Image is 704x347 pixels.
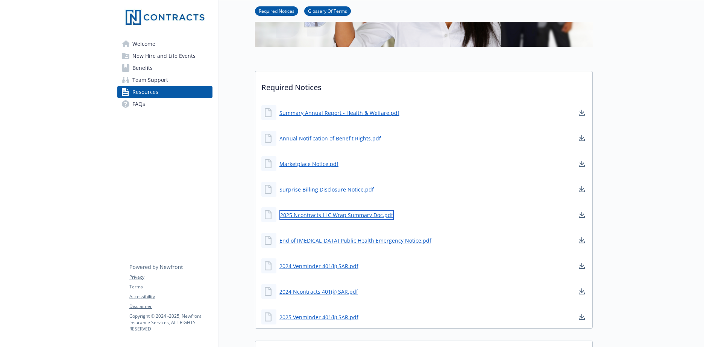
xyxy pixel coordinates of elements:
a: download document [577,312,586,321]
a: Glossary Of Terms [304,7,351,14]
a: End of [MEDICAL_DATA] Public Health Emergency Notice.pdf [279,237,431,244]
a: New Hire and Life Events [117,50,212,62]
a: download document [577,159,586,168]
a: download document [577,261,586,270]
a: Team Support [117,74,212,86]
a: Disclaimer [129,303,212,310]
a: download document [577,108,586,117]
a: Annual Notification of Benefit Rights.pdf [279,134,381,142]
a: Marketplace Notice.pdf [279,160,338,168]
a: Privacy [129,274,212,281]
a: Summary Annual Report - Health & Welfare.pdf [279,109,399,117]
a: download document [577,236,586,245]
a: download document [577,185,586,194]
a: download document [577,134,586,143]
a: download document [577,287,586,296]
p: Required Notices [255,71,592,99]
a: Accessibility [129,293,212,300]
a: Resources [117,86,212,98]
p: Copyright © 2024 - 2025 , Newfront Insurance Services, ALL RIGHTS RESERVED [129,313,212,332]
span: Welcome [132,38,155,50]
a: Terms [129,284,212,290]
span: FAQs [132,98,145,110]
a: Required Notices [255,7,298,14]
a: 2025 Venminder 401(k) SAR.pdf [279,313,358,321]
span: New Hire and Life Events [132,50,196,62]
span: Resources [132,86,158,98]
a: 2025 Ncontracts LLC Wrap Summary Doc.pdf [279,210,394,220]
a: FAQs [117,98,212,110]
a: 2024 Venminder 401(k) SAR.pdf [279,262,358,270]
a: Welcome [117,38,212,50]
a: 2024 Ncontracts 401(k) SAR.pdf [279,288,358,296]
a: download document [577,210,586,219]
span: Benefits [132,62,153,74]
a: Surprise Billing Disclosure Notice.pdf [279,186,374,193]
span: Team Support [132,74,168,86]
a: Benefits [117,62,212,74]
